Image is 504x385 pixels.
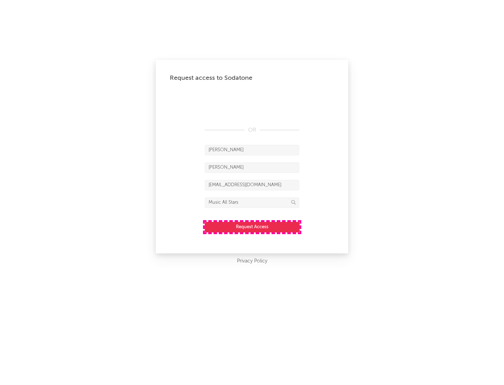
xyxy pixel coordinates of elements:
input: Email [205,180,299,190]
input: Last Name [205,162,299,173]
button: Request Access [205,222,300,232]
a: Privacy Policy [237,257,267,266]
div: OR [205,126,299,134]
div: Request access to Sodatone [170,74,334,82]
input: First Name [205,145,299,155]
input: Division [205,197,299,208]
